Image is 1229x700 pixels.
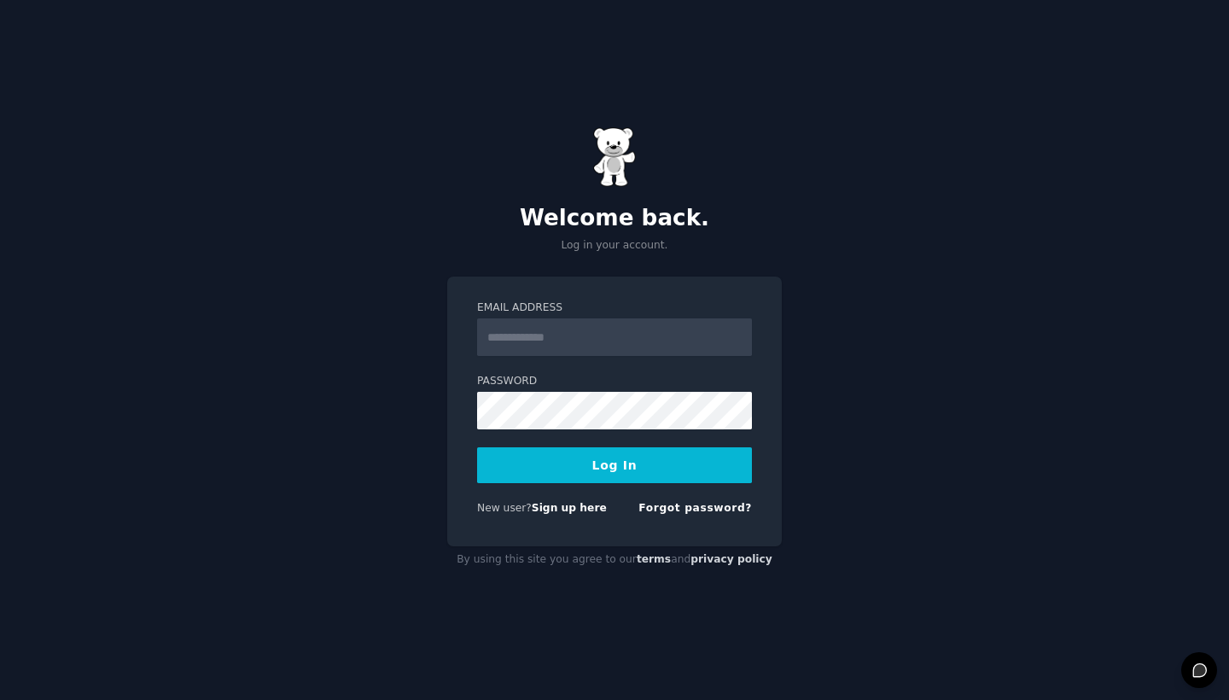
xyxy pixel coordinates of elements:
label: Password [477,374,752,389]
button: Log In [477,447,752,483]
h2: Welcome back. [447,205,782,232]
label: Email Address [477,300,752,316]
div: By using this site you agree to our and [447,546,782,574]
a: privacy policy [690,553,772,565]
a: terms [637,553,671,565]
p: Log in your account. [447,238,782,254]
a: Sign up here [532,502,607,514]
img: Gummy Bear [593,127,636,187]
a: Forgot password? [638,502,752,514]
span: New user? [477,502,532,514]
